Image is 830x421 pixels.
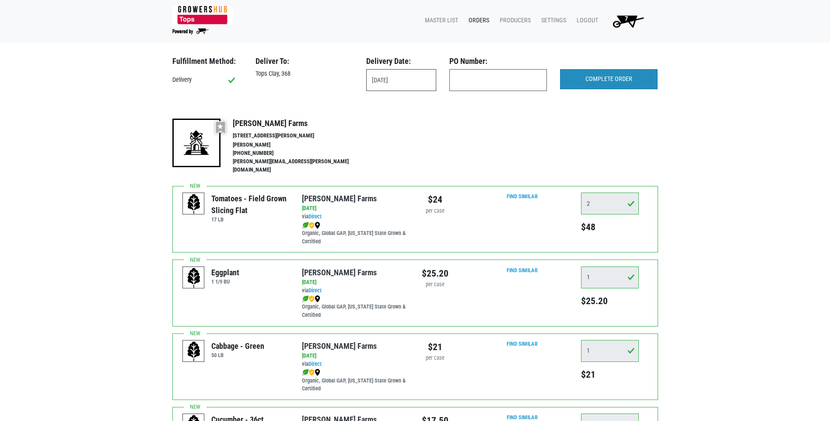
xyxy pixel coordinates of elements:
div: $24 [422,193,448,207]
div: Organic, Global GAP, [US_STATE] State Grown & Certified [302,221,408,246]
img: leaf-e5c59151409436ccce96b2ca1b28e03c.png [302,369,309,376]
h5: $25.20 [581,295,639,307]
img: 279edf242af8f9d49a69d9d2afa010fb.png [172,6,233,25]
li: [PERSON_NAME] [233,141,368,149]
div: $25.20 [422,267,448,281]
div: Eggplant [211,267,239,278]
div: [DATE] [302,278,408,287]
div: Tomatoes - Field Grown Slicing Flat [211,193,289,216]
li: [PERSON_NAME][EMAIL_ADDRESS][PERSON_NAME][DOMAIN_NAME] [233,158,368,174]
input: Select Date [366,69,436,91]
h6: 1 1/9 BU [211,278,239,285]
img: Powered by Big Wheelbarrow [172,28,209,35]
a: Direct [308,213,322,220]
div: Organic, Global GAP, [US_STATE] State Grown & Certified [302,295,408,319]
img: leaf-e5c59151409436ccce96b2ca1b28e03c.png [302,295,309,302]
h3: Deliver To: [256,56,353,66]
img: leaf-e5c59151409436ccce96b2ca1b28e03c.png [302,222,309,229]
h5: $48 [581,221,639,233]
div: per case [422,354,448,362]
img: map_marker-0e94453035b3232a4d21701695807de9.png [315,369,320,376]
a: Find Similar [507,267,538,274]
div: Organic, Global GAP, [US_STATE] State Grown & Certified [302,368,408,393]
div: $21 [422,340,448,354]
input: Qty [581,340,639,362]
li: [STREET_ADDRESS][PERSON_NAME] [233,132,368,140]
a: Producers [493,12,534,29]
div: Tops Clay, 368 [249,69,360,79]
a: [PERSON_NAME] Farms [302,341,377,351]
img: placeholder-variety-43d6402dacf2d531de610a020419775a.svg [183,340,205,362]
img: map_marker-0e94453035b3232a4d21701695807de9.png [315,295,320,302]
div: via [302,287,408,295]
input: COMPLETE ORDER [560,69,658,89]
a: Orders [462,12,493,29]
div: [DATE] [302,204,408,213]
div: via [302,213,408,221]
a: Find Similar [507,414,538,421]
img: Cart [609,12,648,30]
h3: Delivery Date: [366,56,436,66]
img: safety-e55c860ca8c00a9c171001a62a92dabd.png [309,369,315,376]
img: 19-7441ae2ccb79c876ff41c34f3bd0da69.png [172,119,221,167]
a: Direct [308,361,322,367]
a: Find Similar [507,193,538,200]
div: [DATE] [302,352,408,360]
h4: [PERSON_NAME] Farms [233,119,368,128]
input: Qty [581,193,639,214]
a: Logout [570,12,602,29]
h6: 50 LB [211,352,264,358]
span: 7 [625,15,628,22]
a: Direct [308,287,322,294]
div: Cabbage - Green [211,340,264,352]
img: map_marker-0e94453035b3232a4d21701695807de9.png [315,222,320,229]
a: 7 [602,12,651,30]
a: [PERSON_NAME] Farms [302,268,377,277]
h3: PO Number: [449,56,547,66]
div: via [302,360,408,368]
img: safety-e55c860ca8c00a9c171001a62a92dabd.png [309,295,315,302]
img: safety-e55c860ca8c00a9c171001a62a92dabd.png [309,222,315,229]
h3: Fulfillment Method: [172,56,242,66]
h5: $21 [581,369,639,380]
a: Find Similar [507,340,538,347]
a: [PERSON_NAME] Farms [302,194,377,203]
li: [PHONE_NUMBER] [233,149,368,158]
img: placeholder-variety-43d6402dacf2d531de610a020419775a.svg [183,267,205,289]
input: Qty [581,267,639,288]
h6: 17 LB [211,216,289,223]
img: placeholder-variety-43d6402dacf2d531de610a020419775a.svg [183,193,205,215]
div: per case [422,207,448,215]
a: Master List [418,12,462,29]
a: Settings [534,12,570,29]
div: per case [422,281,448,289]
